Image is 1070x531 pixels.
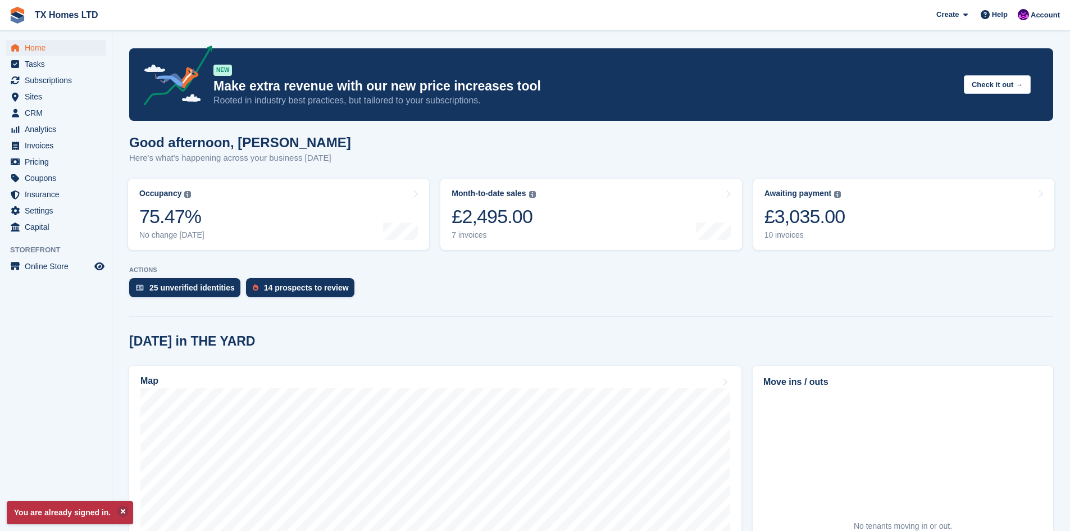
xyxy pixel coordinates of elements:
[129,135,351,150] h1: Good afternoon, [PERSON_NAME]
[7,501,133,524] p: You are already signed in.
[129,334,255,349] h2: [DATE] in THE YARD
[134,46,213,110] img: price-adjustments-announcement-icon-8257ccfd72463d97f412b2fc003d46551f7dbcb40ab6d574587a9cd5c0d94...
[140,376,158,386] h2: Map
[753,179,1054,250] a: Awaiting payment £3,035.00 10 invoices
[25,72,92,88] span: Subscriptions
[6,219,106,235] a: menu
[25,56,92,72] span: Tasks
[25,40,92,56] span: Home
[246,278,360,303] a: 14 prospects to review
[6,72,106,88] a: menu
[213,78,955,94] p: Make extra revenue with our new price increases tool
[452,230,535,240] div: 7 invoices
[213,65,232,76] div: NEW
[129,152,351,165] p: Here's what's happening across your business [DATE]
[136,284,144,291] img: verify_identity-adf6edd0f0f0b5bbfe63781bf79b02c33cf7c696d77639b501bdc392416b5a36.svg
[25,121,92,137] span: Analytics
[139,189,181,198] div: Occupancy
[25,258,92,274] span: Online Store
[452,205,535,228] div: £2,495.00
[253,284,258,291] img: prospect-51fa495bee0391a8d652442698ab0144808aea92771e9ea1ae160a38d050c398.svg
[6,203,106,219] a: menu
[764,230,845,240] div: 10 invoices
[764,189,832,198] div: Awaiting payment
[139,230,204,240] div: No change [DATE]
[93,260,106,273] a: Preview store
[139,205,204,228] div: 75.47%
[764,205,845,228] div: £3,035.00
[128,179,429,250] a: Occupancy 75.47% No change [DATE]
[6,89,106,105] a: menu
[129,266,1053,274] p: ACTIONS
[452,189,526,198] div: Month-to-date sales
[25,105,92,121] span: CRM
[1031,10,1060,21] span: Account
[834,191,841,198] img: icon-info-grey-7440780725fd019a000dd9b08b2336e03edf1995a4989e88bcd33f0948082b44.svg
[936,9,959,20] span: Create
[25,203,92,219] span: Settings
[6,187,106,202] a: menu
[25,138,92,153] span: Invoices
[30,6,103,24] a: TX Homes LTD
[25,170,92,186] span: Coupons
[25,219,92,235] span: Capital
[184,191,191,198] img: icon-info-grey-7440780725fd019a000dd9b08b2336e03edf1995a4989e88bcd33f0948082b44.svg
[149,283,235,292] div: 25 unverified identities
[25,187,92,202] span: Insurance
[964,75,1031,94] button: Check it out →
[6,40,106,56] a: menu
[25,89,92,105] span: Sites
[529,191,536,198] img: icon-info-grey-7440780725fd019a000dd9b08b2336e03edf1995a4989e88bcd33f0948082b44.svg
[6,121,106,137] a: menu
[6,105,106,121] a: menu
[6,258,106,274] a: menu
[213,94,955,107] p: Rooted in industry best practices, but tailored to your subscriptions.
[6,170,106,186] a: menu
[129,278,246,303] a: 25 unverified identities
[6,154,106,170] a: menu
[10,244,112,256] span: Storefront
[6,138,106,153] a: menu
[440,179,741,250] a: Month-to-date sales £2,495.00 7 invoices
[264,283,349,292] div: 14 prospects to review
[992,9,1008,20] span: Help
[9,7,26,24] img: stora-icon-8386f47178a22dfd0bd8f6a31ec36ba5ce8667c1dd55bd0f319d3a0aa187defe.svg
[6,56,106,72] a: menu
[25,154,92,170] span: Pricing
[1018,9,1029,20] img: Neil Riddell
[763,375,1042,389] h2: Move ins / outs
